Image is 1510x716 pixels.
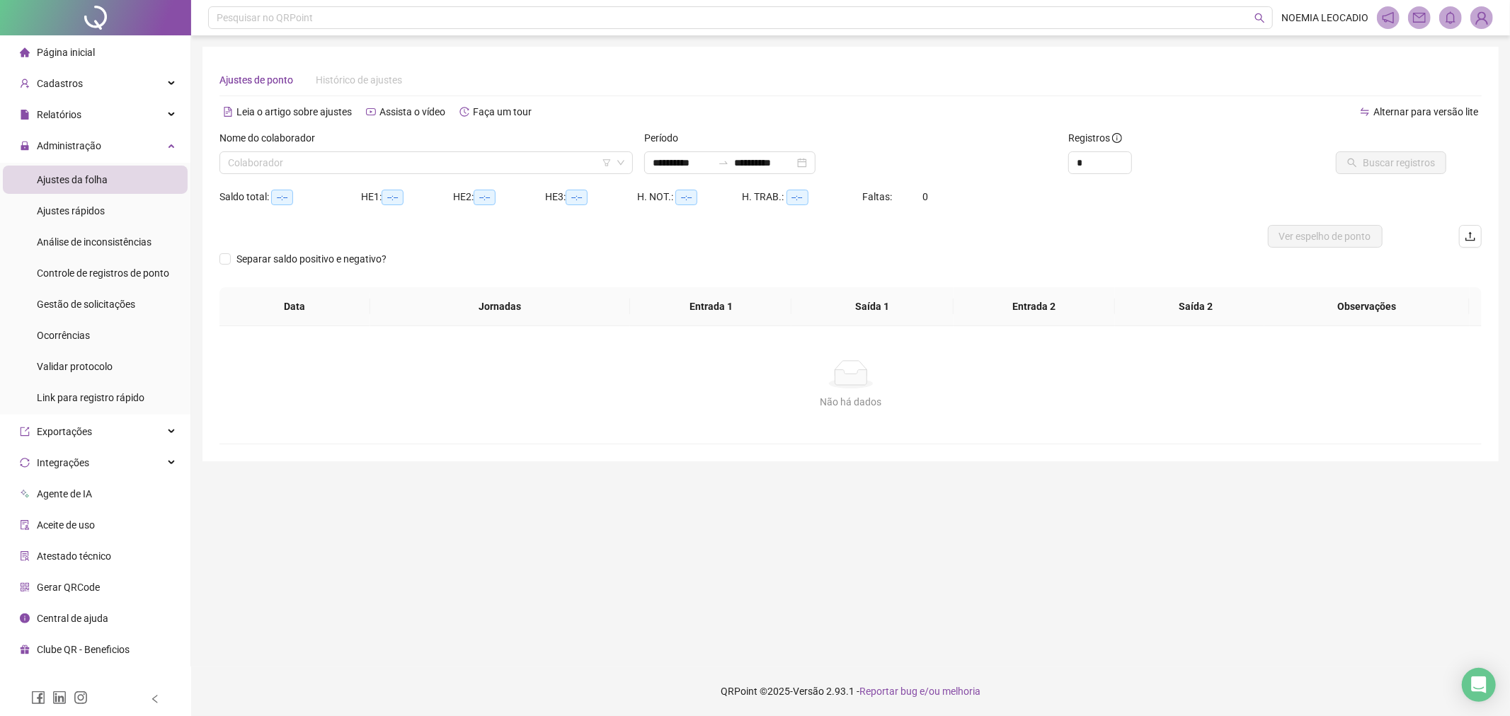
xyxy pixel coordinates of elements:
[474,190,496,205] span: --:--
[37,426,92,437] span: Exportações
[37,236,151,248] span: Análise de inconsistências
[37,140,101,151] span: Administração
[37,174,108,185] span: Ajustes da folha
[1254,13,1265,23] span: search
[37,205,105,216] span: Ajustes rápidos
[20,551,30,561] span: solution
[379,106,445,117] span: Assista o vídeo
[219,74,293,86] span: Ajustes de ponto
[236,106,352,117] span: Leia o artigo sobre ajustes
[545,189,637,205] div: HE 3:
[473,106,532,117] span: Faça um tour
[366,107,376,117] span: youtube
[223,107,233,117] span: file-text
[219,287,370,326] th: Data
[20,141,30,151] span: lock
[37,457,89,468] span: Integrações
[675,190,697,205] span: --:--
[743,189,863,205] div: H. TRAB.:
[37,330,90,341] span: Ocorrências
[150,694,160,704] span: left
[954,287,1115,326] th: Entrada 2
[37,47,95,58] span: Página inicial
[20,613,30,623] span: info-circle
[20,79,30,88] span: user-add
[271,190,293,205] span: --:--
[219,189,361,205] div: Saldo total:
[1268,225,1383,248] button: Ver espelho de ponto
[20,427,30,437] span: export
[617,158,625,167] span: down
[20,520,30,530] span: audit
[863,191,895,202] span: Faltas:
[20,645,30,654] span: gift
[37,78,83,89] span: Cadastros
[37,550,111,562] span: Atestado técnico
[52,691,67,705] span: linkedin
[1471,7,1492,28] img: 89156
[236,394,1465,410] div: Não há dados
[191,666,1510,716] footer: QRPoint © 2025 - 2.93.1 -
[361,189,453,205] div: HE 1:
[637,189,743,205] div: H. NOT.:
[1068,130,1122,146] span: Registros
[923,191,929,202] span: 0
[316,74,402,86] span: Histórico de ajustes
[37,644,130,655] span: Clube QR - Beneficios
[31,691,45,705] span: facebook
[37,613,108,624] span: Central de ajuda
[20,582,30,592] span: qrcode
[644,130,687,146] label: Período
[859,686,980,697] span: Reportar bug e/ou melhoria
[1276,299,1458,314] span: Observações
[37,361,113,372] span: Validar protocolo
[370,287,631,326] th: Jornadas
[37,299,135,310] span: Gestão de solicitações
[630,287,791,326] th: Entrada 1
[566,190,588,205] span: --:--
[1281,10,1368,25] span: NOEMIA LEOCADIO
[1264,287,1470,326] th: Observações
[459,107,469,117] span: history
[1382,11,1395,24] span: notification
[1336,151,1446,174] button: Buscar registros
[1444,11,1457,24] span: bell
[20,47,30,57] span: home
[1465,231,1476,242] span: upload
[1413,11,1426,24] span: mail
[1115,287,1276,326] th: Saída 2
[1360,107,1370,117] span: swap
[74,691,88,705] span: instagram
[37,267,169,279] span: Controle de registros de ponto
[37,519,95,531] span: Aceite de uso
[20,458,30,468] span: sync
[1373,106,1478,117] span: Alternar para versão lite
[453,189,545,205] div: HE 2:
[231,251,392,267] span: Separar saldo positivo e negativo?
[37,392,144,403] span: Link para registro rápido
[1462,668,1496,702] div: Open Intercom Messenger
[37,582,100,593] span: Gerar QRCode
[219,130,324,146] label: Nome do colaborador
[718,157,729,168] span: swap-right
[20,110,30,120] span: file
[602,158,611,167] span: filter
[1112,133,1122,143] span: info-circle
[382,190,404,205] span: --:--
[718,157,729,168] span: to
[791,287,953,326] th: Saída 1
[787,190,808,205] span: --:--
[793,686,824,697] span: Versão
[37,488,92,500] span: Agente de IA
[37,109,81,120] span: Relatórios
